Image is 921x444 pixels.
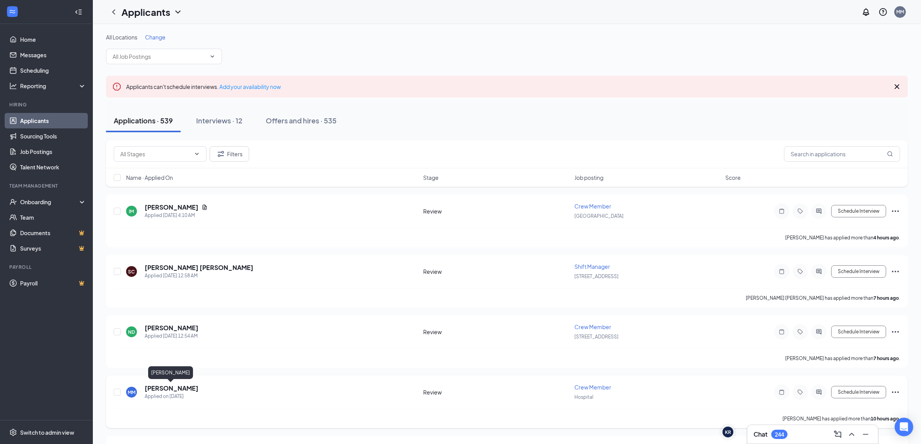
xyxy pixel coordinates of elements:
[145,272,253,280] div: Applied [DATE] 12:58 AM
[873,235,899,241] b: 4 hours ago
[777,329,786,335] svg: Note
[128,389,135,396] div: MM
[847,430,856,439] svg: ChevronUp
[113,52,206,61] input: All Job Postings
[424,174,439,181] span: Stage
[424,268,570,275] div: Review
[833,430,842,439] svg: ComposeMessage
[9,264,85,270] div: Payroll
[202,204,208,210] svg: Document
[173,7,183,17] svg: ChevronDown
[887,151,893,157] svg: MagnifyingGlass
[20,210,86,225] a: Team
[9,183,85,189] div: Team Management
[873,295,899,301] b: 7 hours ago
[891,267,900,276] svg: Ellipses
[20,144,86,159] a: Job Postings
[20,159,86,175] a: Talent Network
[796,389,805,395] svg: Tag
[831,205,886,217] button: Schedule Interview
[831,326,886,338] button: Schedule Interview
[814,389,824,395] svg: ActiveChat
[846,428,858,441] button: ChevronUp
[796,329,805,335] svg: Tag
[114,116,173,125] div: Applications · 539
[196,116,243,125] div: Interviews · 12
[145,34,166,41] span: Change
[785,234,900,241] p: [PERSON_NAME] has applied more than .
[20,429,74,436] div: Switch to admin view
[121,5,170,19] h1: Applicants
[777,208,786,214] svg: Note
[216,149,226,159] svg: Filter
[783,415,900,422] p: [PERSON_NAME] has applied more than .
[814,329,824,335] svg: ActiveChat
[126,174,173,181] span: Name · Applied On
[777,389,786,395] svg: Note
[112,82,121,91] svg: Error
[20,82,87,90] div: Reporting
[891,327,900,336] svg: Ellipses
[219,83,281,90] a: Add your availability now
[891,207,900,216] svg: Ellipses
[574,203,611,210] span: Crew Member
[785,355,900,362] p: [PERSON_NAME] has applied more than .
[145,212,208,219] div: Applied [DATE] 4:10 AM
[775,431,784,438] div: 244
[777,268,786,275] svg: Note
[574,263,610,270] span: Shift Manager
[129,208,134,215] div: IM
[128,329,135,335] div: ND
[9,82,17,90] svg: Analysis
[20,225,86,241] a: DocumentsCrown
[20,63,86,78] a: Scheduling
[20,113,86,128] a: Applicants
[145,324,198,332] h5: [PERSON_NAME]
[871,416,899,422] b: 10 hours ago
[754,430,767,439] h3: Chat
[574,273,619,279] span: [STREET_ADDRESS]
[126,83,281,90] span: Applicants can't schedule interviews.
[145,384,198,393] h5: [PERSON_NAME]
[9,8,16,15] svg: WorkstreamLogo
[574,174,603,181] span: Job posting
[20,47,86,63] a: Messages
[424,207,570,215] div: Review
[120,150,191,158] input: All Stages
[109,7,118,17] svg: ChevronLeft
[574,213,624,219] span: [GEOGRAPHIC_DATA]
[574,334,619,340] span: [STREET_ADDRESS]
[746,295,900,301] p: [PERSON_NAME] [PERSON_NAME] has applied more than .
[814,208,824,214] svg: ActiveChat
[725,429,731,435] div: KR
[424,388,570,396] div: Review
[145,263,253,272] h5: [PERSON_NAME] [PERSON_NAME]
[20,241,86,256] a: SurveysCrown
[891,388,900,397] svg: Ellipses
[832,428,844,441] button: ComposeMessage
[831,265,886,278] button: Schedule Interview
[148,366,193,379] div: [PERSON_NAME]
[873,355,899,361] b: 7 hours ago
[784,146,900,162] input: Search in applications
[861,430,870,439] svg: Minimize
[725,174,741,181] span: Score
[20,32,86,47] a: Home
[128,268,135,275] div: SC
[796,268,805,275] svg: Tag
[896,9,904,15] div: MM
[210,146,249,162] button: Filter Filters
[145,332,198,340] div: Applied [DATE] 12:54 AM
[20,198,80,206] div: Onboarding
[574,394,593,400] span: Hospital
[814,268,824,275] svg: ActiveChat
[831,386,886,398] button: Schedule Interview
[9,101,85,108] div: Hiring
[895,418,913,436] div: Open Intercom Messenger
[574,384,611,391] span: Crew Member
[861,7,871,17] svg: Notifications
[145,203,198,212] h5: [PERSON_NAME]
[194,151,200,157] svg: ChevronDown
[20,128,86,144] a: Sourcing Tools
